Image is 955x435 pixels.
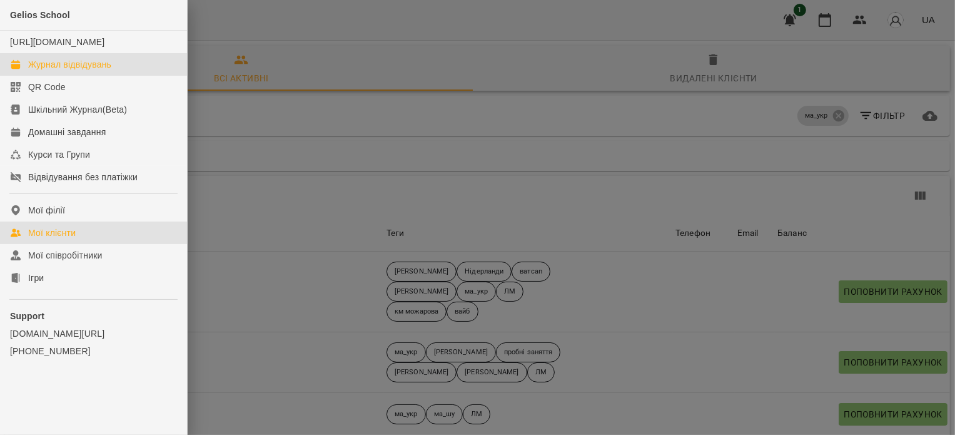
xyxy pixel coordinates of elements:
div: QR Code [28,81,66,93]
a: [PHONE_NUMBER] [10,345,177,357]
span: Gelios School [10,10,70,20]
div: Курси та Групи [28,148,90,161]
div: Шкільний Журнал(Beta) [28,103,127,116]
p: Support [10,310,177,322]
div: Мої клієнти [28,227,76,239]
div: Мої філії [28,204,65,217]
div: Домашні завдання [28,126,106,138]
div: Журнал відвідувань [28,58,111,71]
div: Відвідування без платіжки [28,171,138,183]
a: [DOMAIN_NAME][URL] [10,327,177,340]
div: Ігри [28,272,44,284]
a: [URL][DOMAIN_NAME] [10,37,104,47]
div: Мої співробітники [28,249,103,262]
